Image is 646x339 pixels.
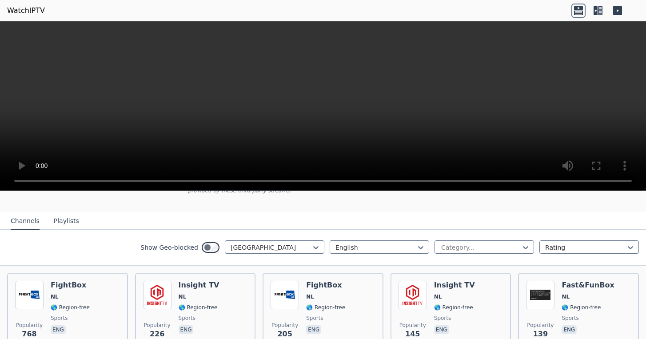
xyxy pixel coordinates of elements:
span: sports [434,315,451,322]
span: Popularity [16,322,43,329]
span: 🌎 Region-free [179,304,218,311]
h6: Insight TV [434,281,475,290]
h6: FightBox [306,281,345,290]
span: sports [51,315,68,322]
span: NL [562,293,570,300]
img: FightBox [15,281,44,309]
img: Insight TV [399,281,427,309]
h6: Fast&FunBox [562,281,614,290]
img: Fast&FunBox [526,281,554,309]
img: Insight TV [143,281,171,309]
h6: FightBox [51,281,90,290]
span: 🌎 Region-free [562,304,601,311]
span: Popularity [271,322,298,329]
p: eng [51,325,66,334]
img: FightBox [271,281,299,309]
span: sports [179,315,195,322]
h6: Insight TV [179,281,219,290]
span: NL [51,293,59,300]
span: sports [306,315,323,322]
span: 🌎 Region-free [434,304,473,311]
a: WatchIPTV [7,5,45,16]
span: NL [434,293,442,300]
button: Channels [11,213,40,230]
p: eng [306,325,321,334]
p: eng [434,325,449,334]
label: Show Geo-blocked [140,243,198,252]
span: sports [562,315,578,322]
button: Playlists [54,213,79,230]
span: NL [306,293,314,300]
p: eng [562,325,577,334]
span: Popularity [399,322,426,329]
span: Popularity [144,322,171,329]
span: Popularity [527,322,554,329]
p: eng [179,325,194,334]
span: NL [179,293,187,300]
span: 🌎 Region-free [51,304,90,311]
span: 🌎 Region-free [306,304,345,311]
